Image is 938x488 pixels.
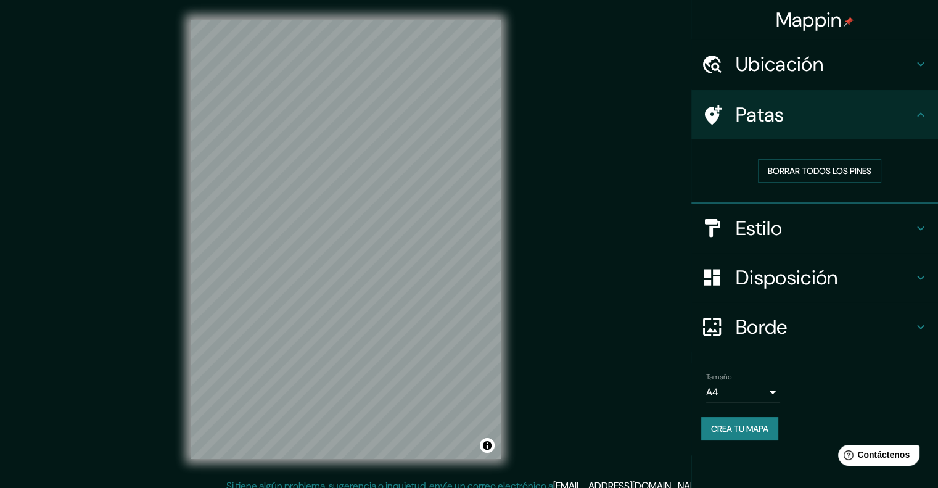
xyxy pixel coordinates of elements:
[828,440,924,474] iframe: Lanzador de widgets de ayuda
[691,302,938,352] div: Borde
[691,253,938,302] div: Disposición
[691,39,938,89] div: Ubicación
[736,314,788,340] font: Borde
[480,438,495,453] button: Activar o desactivar atribución
[701,417,778,440] button: Crea tu mapa
[706,383,780,402] div: A4
[706,372,731,382] font: Tamaño
[191,20,501,459] canvas: Mapa
[706,386,718,399] font: A4
[736,215,782,241] font: Estilo
[844,17,854,27] img: pin-icon.png
[758,159,881,183] button: Borrar todos los pines
[768,165,871,176] font: Borrar todos los pines
[711,423,768,434] font: Crea tu mapa
[736,51,823,77] font: Ubicación
[691,204,938,253] div: Estilo
[776,7,842,33] font: Mappin
[736,102,784,128] font: Patas
[691,90,938,139] div: Patas
[736,265,837,291] font: Disposición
